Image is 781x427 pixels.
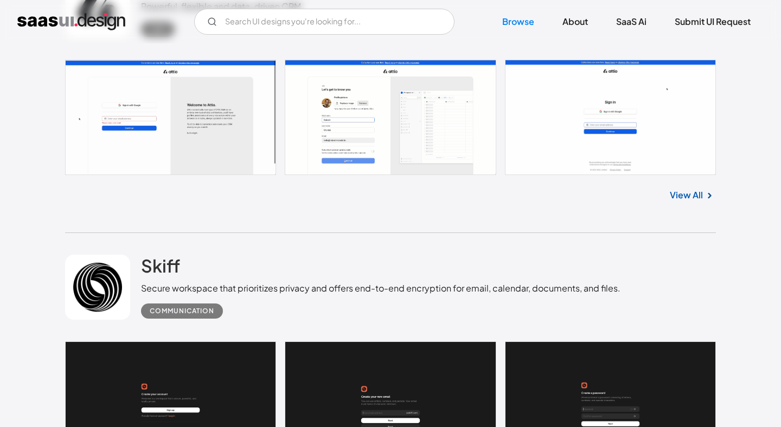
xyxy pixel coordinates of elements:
form: Email Form [194,9,454,35]
a: home [17,13,125,30]
a: Skiff [141,255,180,282]
a: Submit UI Request [662,10,764,34]
div: Secure workspace that prioritizes privacy and offers end-to-end encryption for email, calendar, d... [141,282,620,295]
a: About [549,10,601,34]
div: Communication [150,305,214,318]
h2: Skiff [141,255,180,276]
a: Browse [489,10,547,34]
a: View All [670,189,703,202]
a: SaaS Ai [603,10,660,34]
input: Search UI designs you're looking for... [194,9,454,35]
